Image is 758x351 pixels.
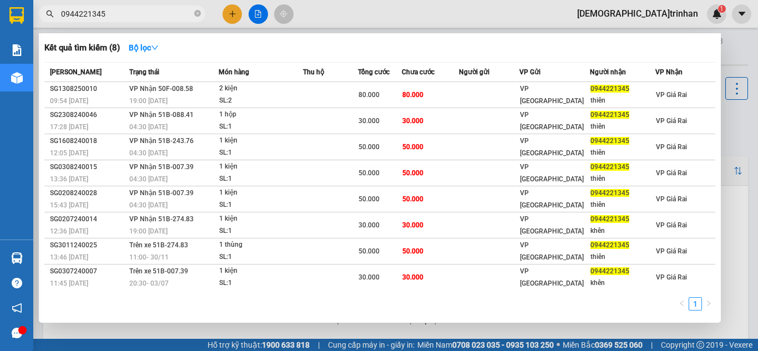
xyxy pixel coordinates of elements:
[402,169,423,177] span: 50.000
[590,241,629,249] span: 0944221345
[219,121,302,133] div: SL: 1
[520,137,584,157] span: VP [GEOGRAPHIC_DATA]
[129,137,194,145] span: VP Nhận 51B-243.76
[702,297,715,311] button: right
[50,266,126,277] div: SG0307240007
[656,221,687,229] span: VP Giá Rai
[303,68,324,76] span: Thu hộ
[129,253,169,261] span: 11:00 - 30/11
[402,273,423,281] span: 30.000
[705,300,712,307] span: right
[11,44,23,56] img: solution-icon
[194,10,201,17] span: close-circle
[120,39,168,57] button: Bộ lọcdown
[655,68,683,76] span: VP Nhận
[219,95,302,107] div: SL: 2
[129,85,193,93] span: VP Nhận 50F-008.58
[219,147,302,159] div: SL: 1
[50,135,126,147] div: SG1608240018
[402,247,423,255] span: 50.000
[219,83,302,95] div: 2 kiện
[219,173,302,185] div: SL: 1
[402,68,434,76] span: Chưa cước
[358,169,380,177] span: 50.000
[590,68,626,76] span: Người nhận
[402,221,423,229] span: 30.000
[520,215,584,235] span: VP [GEOGRAPHIC_DATA]
[50,175,88,183] span: 13:36 [DATE]
[590,95,654,106] div: thiên
[50,213,126,225] div: SG0207240014
[656,169,687,177] span: VP Giá Rai
[590,267,629,275] span: 0944221345
[656,117,687,125] span: VP Giá Rai
[358,117,380,125] span: 30.000
[219,187,302,199] div: 1 kiện
[129,189,194,197] span: VP Nhận 51B-007.39
[590,251,654,263] div: thiên
[129,97,168,105] span: 19:00 [DATE]
[702,297,715,311] li: Next Page
[590,163,629,171] span: 0944221345
[402,195,423,203] span: 50.000
[358,91,380,99] span: 80.000
[129,175,168,183] span: 04:30 [DATE]
[520,111,584,131] span: VP [GEOGRAPHIC_DATA]
[590,277,654,289] div: khên
[219,277,302,289] div: SL: 1
[219,135,302,147] div: 1 kiện
[50,279,88,287] span: 11:45 [DATE]
[358,195,380,203] span: 50.000
[129,111,194,119] span: VP Nhận 51B-088.41
[590,173,654,185] div: thiên
[50,253,88,261] span: 13:46 [DATE]
[675,297,689,311] li: Previous Page
[590,147,654,159] div: thiên
[590,85,629,93] span: 0944221345
[520,241,584,261] span: VP [GEOGRAPHIC_DATA]
[12,278,22,288] span: question-circle
[656,247,687,255] span: VP Giá Rai
[402,143,423,151] span: 50.000
[520,267,584,287] span: VP [GEOGRAPHIC_DATA]
[129,201,168,209] span: 04:30 [DATE]
[129,227,168,235] span: 19:00 [DATE]
[129,279,169,287] span: 20:30 - 03/07
[129,43,159,52] strong: Bộ lọc
[219,161,302,173] div: 1 kiện
[358,143,380,151] span: 50.000
[219,225,302,237] div: SL: 1
[358,247,380,255] span: 50.000
[219,199,302,211] div: SL: 1
[12,303,22,313] span: notification
[129,68,159,76] span: Trạng thái
[50,201,88,209] span: 15:43 [DATE]
[11,72,23,84] img: warehouse-icon
[61,8,192,20] input: Tìm tên, số ĐT hoặc mã đơn
[129,149,168,157] span: 04:30 [DATE]
[219,265,302,277] div: 1 kiện
[11,252,23,264] img: warehouse-icon
[219,109,302,121] div: 1 hộp
[129,163,194,171] span: VP Nhận 51B-007.39
[520,85,584,105] span: VP [GEOGRAPHIC_DATA]
[129,267,188,275] span: Trên xe 51B-007.39
[129,123,168,131] span: 04:30 [DATE]
[50,109,126,121] div: SG2308240046
[402,117,423,125] span: 30.000
[590,111,629,119] span: 0944221345
[459,68,489,76] span: Người gửi
[44,42,120,54] h3: Kết quả tìm kiếm ( 8 )
[590,199,654,211] div: thiên
[358,221,380,229] span: 30.000
[50,68,102,76] span: [PERSON_NAME]
[50,161,126,173] div: SG0308240015
[519,68,540,76] span: VP Gửi
[50,83,126,95] div: SG1308250010
[50,97,88,105] span: 09:54 [DATE]
[46,10,54,18] span: search
[50,240,126,251] div: SG3011240025
[50,187,126,199] div: SG0208240028
[219,251,302,263] div: SL: 1
[151,44,159,52] span: down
